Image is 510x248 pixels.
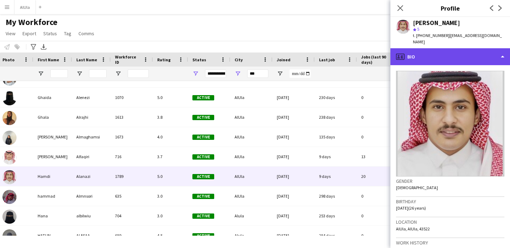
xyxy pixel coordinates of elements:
[390,48,510,65] div: Bio
[192,70,199,77] button: Open Filter Menu
[2,229,17,243] img: HATUN ALESAA
[230,167,273,186] div: AlUla
[6,30,15,37] span: View
[230,107,273,127] div: AlUla
[357,147,403,166] div: 13
[235,70,241,77] button: Open Filter Menu
[396,198,504,205] h3: Birthday
[192,233,214,238] span: Active
[14,0,36,14] button: AlUla
[72,167,111,186] div: Alanazi
[357,226,403,245] div: 0
[413,33,450,38] span: t. [PHONE_NUMBER]
[230,127,273,147] div: AlUla
[315,186,357,206] div: 298 days
[33,167,72,186] div: Hamdi
[76,57,97,62] span: Last Name
[396,71,504,176] img: Crew avatar or photo
[230,88,273,107] div: AlUla
[361,54,390,65] span: Jobs (last 90 days)
[78,30,94,37] span: Comms
[33,88,72,107] div: Ghaida
[230,206,273,225] div: Alula
[277,57,291,62] span: Joined
[153,127,188,147] div: 4.0
[315,127,357,147] div: 135 days
[230,226,273,245] div: Alula
[413,20,460,26] div: [PERSON_NAME]
[23,30,36,37] span: Export
[72,88,111,107] div: Alenezi
[2,131,17,145] img: Ghida
[2,91,17,105] img: Ghaida Alenezi
[157,57,171,62] span: Rating
[111,226,153,245] div: 659
[72,226,111,245] div: ALESAA
[357,107,403,127] div: 0
[273,127,315,147] div: [DATE]
[273,88,315,107] div: [DATE]
[315,107,357,127] div: 238 days
[273,206,315,225] div: [DATE]
[413,33,502,44] span: | [EMAIL_ADDRESS][DOMAIN_NAME]
[192,194,214,199] span: Active
[153,88,188,107] div: 5.0
[43,30,57,37] span: Status
[111,88,153,107] div: 1070
[2,210,17,224] img: Hana albilwiu
[72,107,111,127] div: Alrajhi
[6,17,57,27] span: My Workforce
[2,57,14,62] span: Photo
[128,69,149,78] input: Workforce ID Filter Input
[38,70,44,77] button: Open Filter Menu
[273,147,315,166] div: [DATE]
[111,167,153,186] div: 1789
[192,95,214,100] span: Active
[192,213,214,219] span: Active
[315,147,357,166] div: 9 days
[33,147,72,166] div: [PERSON_NAME]
[315,226,357,245] div: 254 days
[72,206,111,225] div: albilwiu
[192,135,214,140] span: Active
[111,186,153,206] div: 635
[357,167,403,186] div: 20
[277,70,283,77] button: Open Filter Menu
[319,57,335,62] span: Last job
[38,57,59,62] span: First Name
[76,29,97,38] a: Comms
[357,206,403,225] div: 0
[29,43,38,51] app-action-btn: Advanced filters
[192,174,214,179] span: Active
[396,205,426,211] span: [DATE] (26 years)
[111,107,153,127] div: 1613
[89,69,107,78] input: Last Name Filter Input
[115,54,140,65] span: Workforce ID
[153,167,188,186] div: 5.0
[50,69,68,78] input: First Name Filter Input
[111,147,153,166] div: 716
[315,206,357,225] div: 253 days
[2,190,17,204] img: hammad Almnsori
[2,111,17,125] img: Ghala Alrajhi
[111,127,153,147] div: 1673
[33,206,72,225] div: Hana
[289,69,311,78] input: Joined Filter Input
[192,154,214,160] span: Active
[20,29,39,38] a: Export
[153,186,188,206] div: 3.0
[153,107,188,127] div: 3.8
[390,4,510,13] h3: Profile
[396,240,504,246] h3: Work history
[315,88,357,107] div: 230 days
[417,26,419,32] span: 5
[33,226,72,245] div: HATUN
[153,206,188,225] div: 3.0
[273,186,315,206] div: [DATE]
[39,43,48,51] app-action-btn: Export XLSX
[396,219,504,225] h3: Location
[2,170,17,184] img: Hamdi Alanazi
[357,127,403,147] div: 0
[33,127,72,147] div: [PERSON_NAME]
[61,29,74,38] a: Tag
